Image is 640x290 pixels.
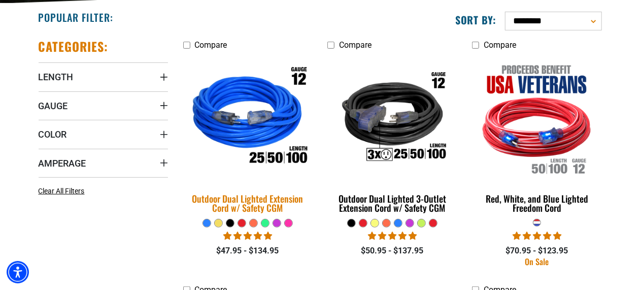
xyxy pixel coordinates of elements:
[472,194,601,212] div: Red, White, and Blue Lighted Freedom Cord
[472,257,601,266] div: On Sale
[455,13,497,26] label: Sort by:
[39,187,85,195] span: Clear All Filters
[39,120,168,148] summary: Color
[328,60,456,177] img: Outdoor Dual Lighted 3-Outlet Extension Cord w/ Safety CGM
[472,245,601,257] div: $70.95 - $123.95
[484,40,516,50] span: Compare
[177,53,319,183] img: Outdoor Dual Lighted Extension Cord w/ Safety CGM
[39,128,67,140] span: Color
[339,40,372,50] span: Compare
[39,186,89,197] a: Clear All Filters
[183,55,313,218] a: Outdoor Dual Lighted Extension Cord w/ Safety CGM Outdoor Dual Lighted Extension Cord w/ Safety CGM
[39,71,74,83] span: Length
[39,157,86,169] span: Amperage
[327,55,457,218] a: Outdoor Dual Lighted 3-Outlet Extension Cord w/ Safety CGM Outdoor Dual Lighted 3-Outlet Extensio...
[513,231,561,241] span: 5.00 stars
[473,60,601,177] img: Red, White, and Blue Lighted Freedom Cord
[7,261,29,283] div: Accessibility Menu
[368,231,417,241] span: 4.80 stars
[39,91,168,120] summary: Gauge
[39,100,68,112] span: Gauge
[39,11,113,24] h2: Popular Filter:
[183,245,313,257] div: $47.95 - $134.95
[39,62,168,91] summary: Length
[39,149,168,177] summary: Amperage
[327,194,457,212] div: Outdoor Dual Lighted 3-Outlet Extension Cord w/ Safety CGM
[39,39,109,54] h2: Categories:
[223,231,272,241] span: 4.81 stars
[195,40,227,50] span: Compare
[472,55,601,218] a: Red, White, and Blue Lighted Freedom Cord Red, White, and Blue Lighted Freedom Cord
[183,194,313,212] div: Outdoor Dual Lighted Extension Cord w/ Safety CGM
[327,245,457,257] div: $50.95 - $137.95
